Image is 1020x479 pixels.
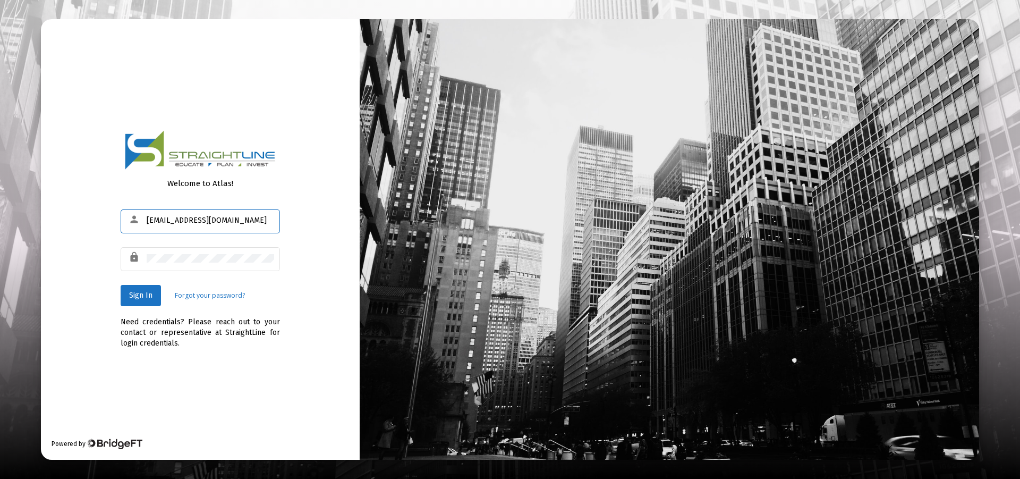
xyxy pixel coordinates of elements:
mat-icon: lock [129,251,141,264]
span: Sign In [129,291,152,300]
button: Sign In [121,285,161,306]
a: Forgot your password? [175,290,245,301]
div: Need credentials? Please reach out to your contact or representative at StraightLine for login cr... [121,306,280,349]
input: Email or Username [147,216,274,225]
img: Logo [125,130,276,170]
div: Powered by [52,439,142,449]
mat-icon: person [129,213,141,226]
img: Bridge Financial Technology Logo [87,439,142,449]
div: Welcome to Atlas! [121,178,280,189]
